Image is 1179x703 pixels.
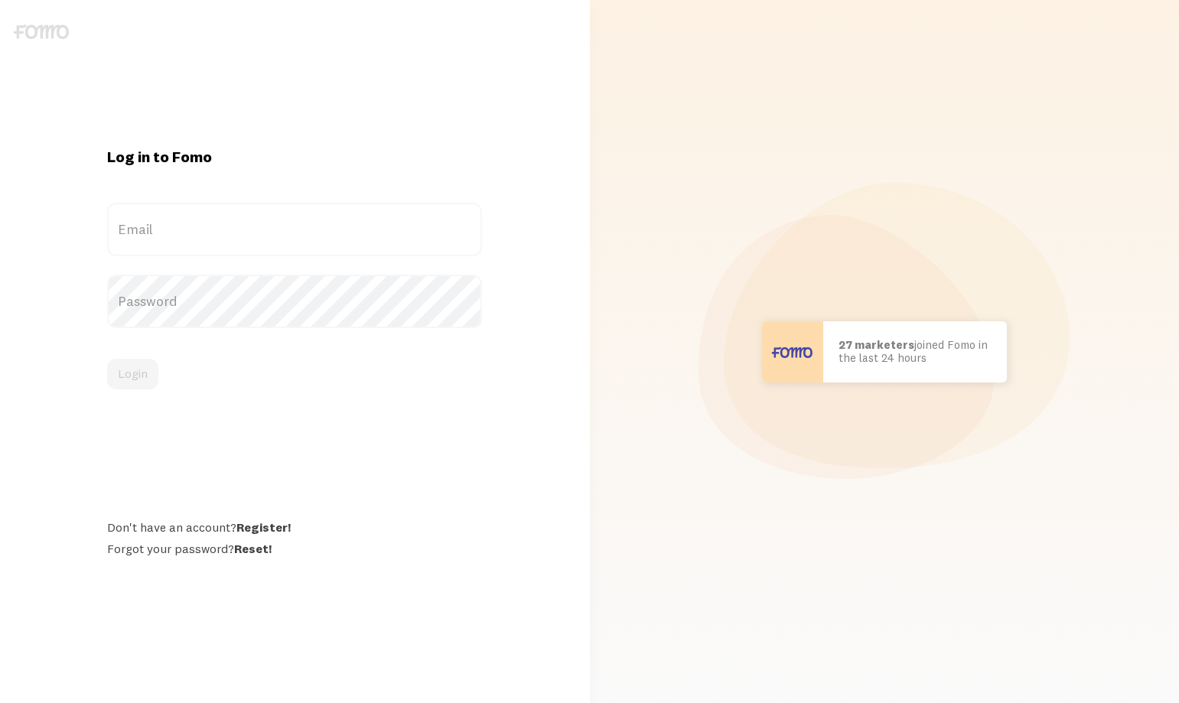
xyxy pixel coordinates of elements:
p: joined Fomo in the last 24 hours [839,339,992,364]
label: Password [107,275,482,328]
label: Email [107,203,482,256]
h1: Log in to Fomo [107,147,482,167]
a: Reset! [234,541,272,556]
b: 27 marketers [839,337,914,352]
img: User avatar [762,321,823,382]
img: fomo-logo-gray-b99e0e8ada9f9040e2984d0d95b3b12da0074ffd48d1e5cb62ac37fc77b0b268.svg [14,24,69,39]
div: Forgot your password? [107,541,482,556]
a: Register! [236,519,291,535]
div: Don't have an account? [107,519,482,535]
